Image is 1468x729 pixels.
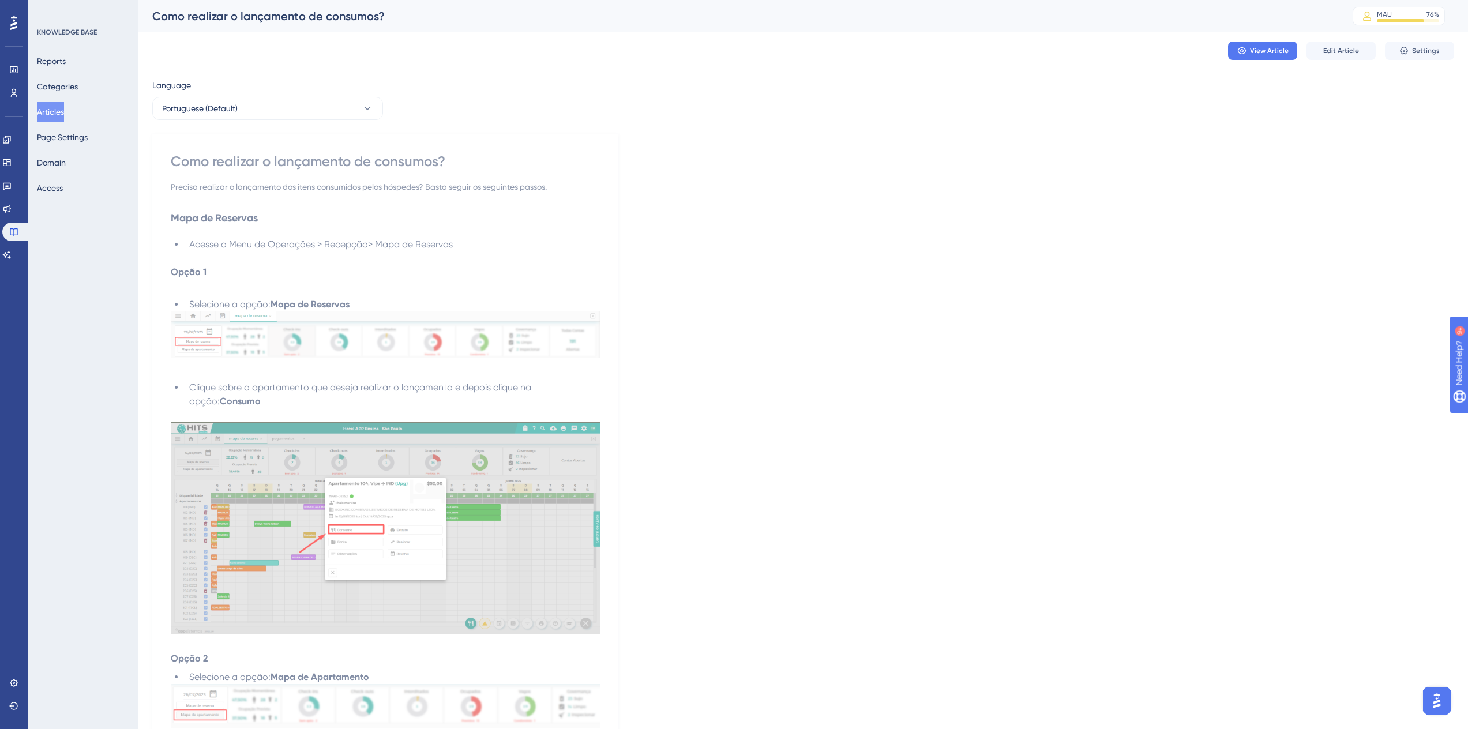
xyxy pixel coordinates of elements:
[162,102,238,115] span: Portuguese (Default)
[37,127,88,148] button: Page Settings
[271,299,350,310] strong: Mapa de Reservas
[37,76,78,97] button: Categories
[152,97,383,120] button: Portuguese (Default)
[152,8,1324,24] div: Como realizar o lançamento de consumos?
[1420,683,1454,718] iframe: UserGuiding AI Assistant Launcher
[1228,42,1297,60] button: View Article
[189,299,271,310] span: Selecione a opção:
[220,396,261,407] strong: Consumo
[27,3,72,17] span: Need Help?
[171,212,258,224] strong: Mapa de Reservas
[37,102,64,122] button: Articles
[189,239,453,250] span: Acesse o Menu de Operações > Recepção> Mapa de Reservas
[37,178,63,198] button: Access
[37,28,97,37] div: KNOWLEDGE BASE
[152,78,191,92] span: Language
[1250,46,1289,55] span: View Article
[1377,10,1392,19] div: MAU
[1323,46,1359,55] span: Edit Article
[78,6,85,15] div: 9+
[37,152,66,173] button: Domain
[1426,10,1439,19] div: 76 %
[1306,42,1376,60] button: Edit Article
[171,653,208,664] strong: Opção 2
[171,180,600,194] div: Precisa realizar o lançamento dos itens consumidos pelos hóspedes? Basta seguir os seguintes passos.
[271,671,369,682] strong: Mapa de Apartamento
[189,382,534,407] span: Clique sobre o apartamento que deseja realizar o lançamento e depois clique na opção:
[171,266,207,277] strong: Opção 1
[1385,42,1454,60] button: Settings
[171,152,600,171] div: Como realizar o lançamento de consumos?
[1412,46,1440,55] span: Settings
[189,671,271,682] span: Selecione a opção:
[37,51,66,72] button: Reports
